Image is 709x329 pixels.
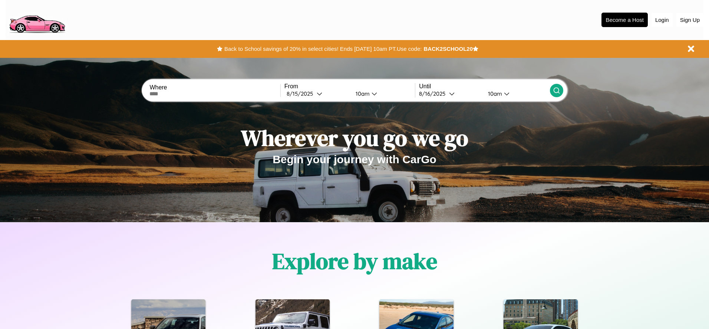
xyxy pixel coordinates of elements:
img: logo [6,4,68,35]
button: 10am [350,90,415,98]
label: Where [149,84,280,91]
div: 10am [484,90,504,97]
label: From [284,83,415,90]
button: 10am [482,90,550,98]
div: 8 / 15 / 2025 [287,90,317,97]
button: 8/15/2025 [284,90,350,98]
b: BACK2SCHOOL20 [423,46,473,52]
button: Back to School savings of 20% in select cities! Ends [DATE] 10am PT.Use code: [222,44,423,54]
button: Become a Host [601,13,648,27]
div: 10am [352,90,372,97]
div: 8 / 16 / 2025 [419,90,449,97]
button: Sign Up [676,13,703,27]
label: Until [419,83,550,90]
button: Login [652,13,673,27]
h1: Explore by make [272,246,437,276]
